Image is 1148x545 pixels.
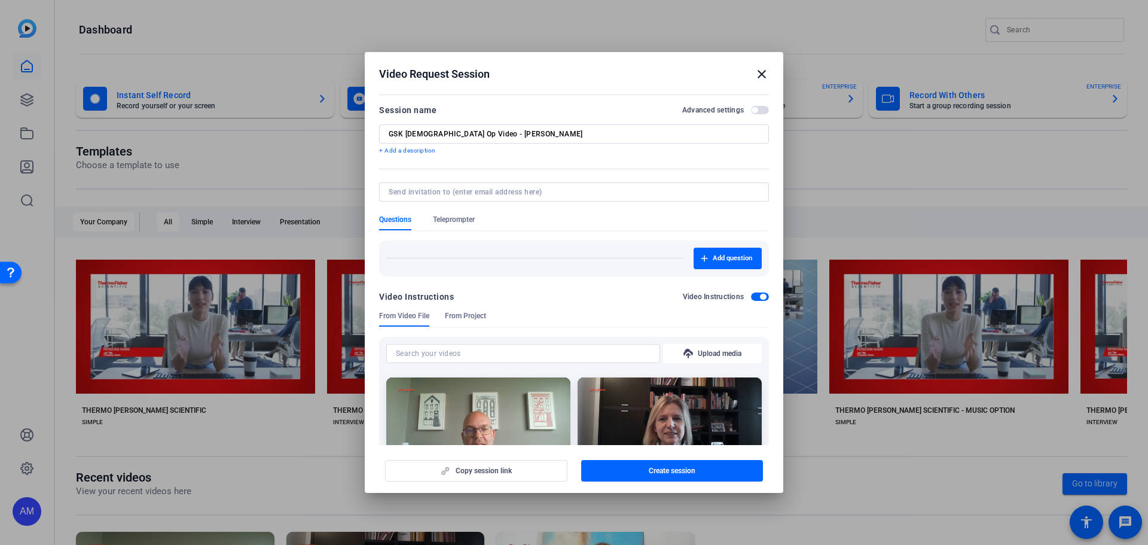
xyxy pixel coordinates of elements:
[386,377,570,481] img: Not found
[649,466,695,476] span: Create session
[396,346,651,361] input: Search your videos
[581,460,764,482] button: Create session
[755,67,769,81] mat-icon: close
[389,187,755,197] input: Send invitation to (enter email address here)
[433,215,475,224] span: Teleprompter
[379,103,436,117] div: Session name
[379,311,429,321] span: From Video File
[445,311,486,321] span: From Project
[379,215,411,224] span: Questions
[698,349,741,358] span: Upload media
[694,248,762,269] button: Add question
[713,254,752,263] span: Add question
[379,146,769,156] p: + Add a description
[578,377,762,481] img: Not found
[663,344,762,363] button: Upload media
[682,105,744,115] h2: Advanced settings
[379,67,769,81] div: Video Request Session
[389,129,759,139] input: Enter Session Name
[683,292,744,302] h2: Video Instructions
[379,290,454,304] div: Video Instructions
